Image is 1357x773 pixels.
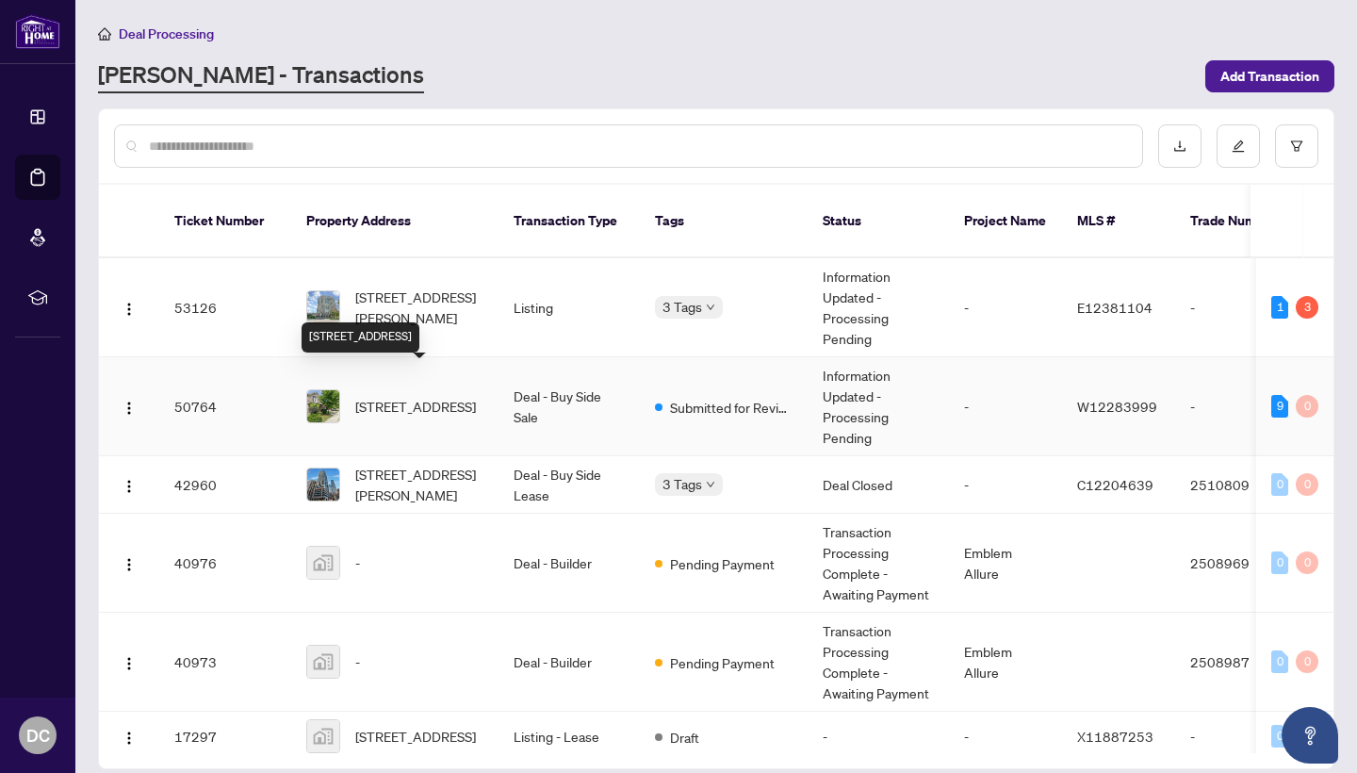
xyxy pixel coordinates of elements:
img: thumbnail-img [307,469,339,501]
div: 9 [1271,395,1288,418]
span: Draft [670,727,699,748]
td: - [808,712,949,762]
span: [STREET_ADDRESS][PERSON_NAME] [355,464,483,505]
button: download [1158,124,1202,168]
div: 0 [1296,395,1318,418]
div: 0 [1296,650,1318,673]
a: [PERSON_NAME] - Transactions [98,59,424,93]
span: - [355,651,360,672]
td: Information Updated - Processing Pending [808,357,949,456]
td: Listing - Lease [499,712,640,762]
td: - [1175,357,1307,456]
td: - [949,258,1062,357]
span: home [98,27,111,41]
span: 3 Tags [662,473,702,495]
td: 50764 [159,357,291,456]
td: 53126 [159,258,291,357]
td: 2508987 [1175,613,1307,712]
img: thumbnail-img [307,547,339,579]
button: Logo [114,721,144,751]
span: E12381104 [1077,299,1153,316]
span: down [706,303,715,312]
td: 40973 [159,613,291,712]
button: Logo [114,548,144,578]
div: 0 [1296,551,1318,574]
div: 0 [1296,473,1318,496]
button: Add Transaction [1205,60,1334,92]
td: 40976 [159,514,291,613]
span: W12283999 [1077,398,1157,415]
span: [STREET_ADDRESS] [355,396,476,417]
div: 0 [1271,551,1288,574]
td: 2508969 [1175,514,1307,613]
span: 3 Tags [662,296,702,318]
span: C12204639 [1077,476,1153,493]
button: filter [1275,124,1318,168]
div: 0 [1271,650,1288,673]
img: thumbnail-img [307,291,339,323]
td: Deal - Buy Side Lease [499,456,640,514]
button: Logo [114,391,144,421]
img: thumbnail-img [307,646,339,678]
td: Deal - Buy Side Sale [499,357,640,456]
div: [STREET_ADDRESS] [302,322,419,353]
img: Logo [122,302,137,317]
th: Status [808,185,949,258]
span: Pending Payment [670,553,775,574]
img: Logo [122,401,137,416]
img: logo [15,14,60,49]
td: Transaction Processing Complete - Awaiting Payment [808,514,949,613]
td: - [949,712,1062,762]
th: Project Name [949,185,1062,258]
th: Trade Number [1175,185,1307,258]
td: - [1175,712,1307,762]
span: edit [1232,140,1245,153]
img: Logo [122,731,137,746]
td: 42960 [159,456,291,514]
span: Deal Processing [119,25,214,42]
img: Logo [122,557,137,572]
button: edit [1217,124,1260,168]
img: Logo [122,479,137,494]
div: 1 [1271,296,1288,319]
img: Logo [122,656,137,671]
td: 17297 [159,712,291,762]
td: Deal - Builder [499,613,640,712]
button: Open asap [1282,707,1338,764]
th: Ticket Number [159,185,291,258]
td: Deal - Builder [499,514,640,613]
th: Tags [640,185,808,258]
span: download [1173,140,1186,153]
td: Deal Closed [808,456,949,514]
td: Listing [499,258,640,357]
button: Logo [114,469,144,500]
td: 2510809 [1175,456,1307,514]
span: down [706,480,715,489]
td: Emblem Allure [949,514,1062,613]
td: - [949,456,1062,514]
img: thumbnail-img [307,720,339,752]
th: MLS # [1062,185,1175,258]
span: X11887253 [1077,728,1153,745]
td: - [949,357,1062,456]
span: filter [1290,140,1303,153]
div: 0 [1271,725,1288,748]
td: Information Updated - Processing Pending [808,258,949,357]
img: thumbnail-img [307,390,339,422]
span: [STREET_ADDRESS] [355,726,476,747]
button: Logo [114,292,144,322]
span: Submitted for Review [670,397,793,418]
th: Property Address [291,185,499,258]
td: Emblem Allure [949,613,1062,712]
span: Pending Payment [670,652,775,673]
span: [STREET_ADDRESS][PERSON_NAME] [355,287,483,328]
div: 3 [1296,296,1318,319]
span: DC [26,722,50,748]
span: - [355,552,360,573]
div: 0 [1271,473,1288,496]
button: Logo [114,647,144,677]
span: Add Transaction [1220,61,1319,91]
td: - [1175,258,1307,357]
td: Transaction Processing Complete - Awaiting Payment [808,613,949,712]
th: Transaction Type [499,185,640,258]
